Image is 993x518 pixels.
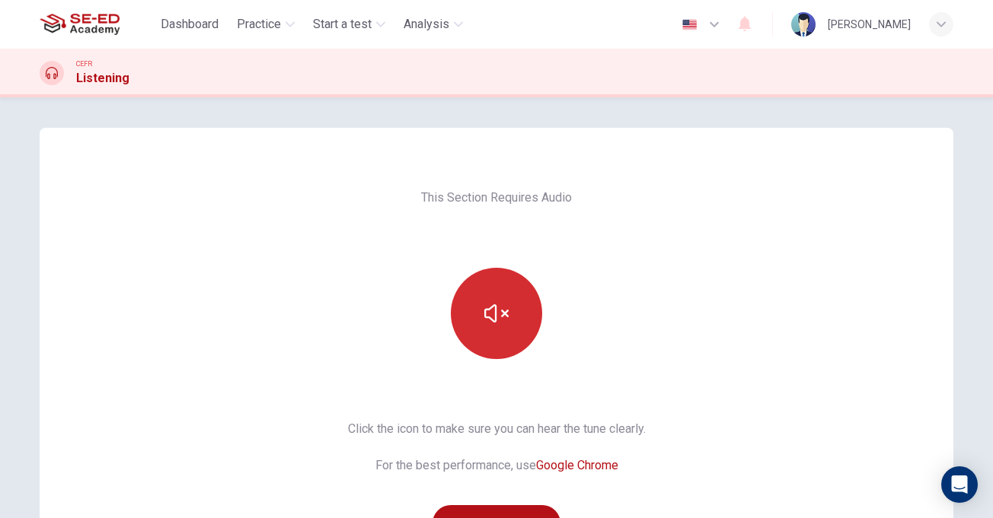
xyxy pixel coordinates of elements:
[155,11,225,38] button: Dashboard
[348,456,646,475] span: For the best performance, use
[791,12,816,37] img: Profile picture
[348,420,646,438] span: Click the icon to make sure you can hear the tune clearly.
[40,9,155,40] a: SE-ED Academy logo
[398,11,469,38] button: Analysis
[941,466,978,503] div: Open Intercom Messenger
[76,69,129,87] h1: Listening
[237,15,281,33] span: Practice
[313,15,372,33] span: Start a test
[307,11,391,38] button: Start a test
[680,19,699,30] img: en
[231,11,301,38] button: Practice
[404,15,449,33] span: Analysis
[40,9,120,40] img: SE-ED Academy logo
[828,15,911,33] div: [PERSON_NAME]
[536,458,618,472] a: Google Chrome
[76,59,92,69] span: CEFR
[161,15,219,33] span: Dashboard
[421,189,572,207] span: This Section Requires Audio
